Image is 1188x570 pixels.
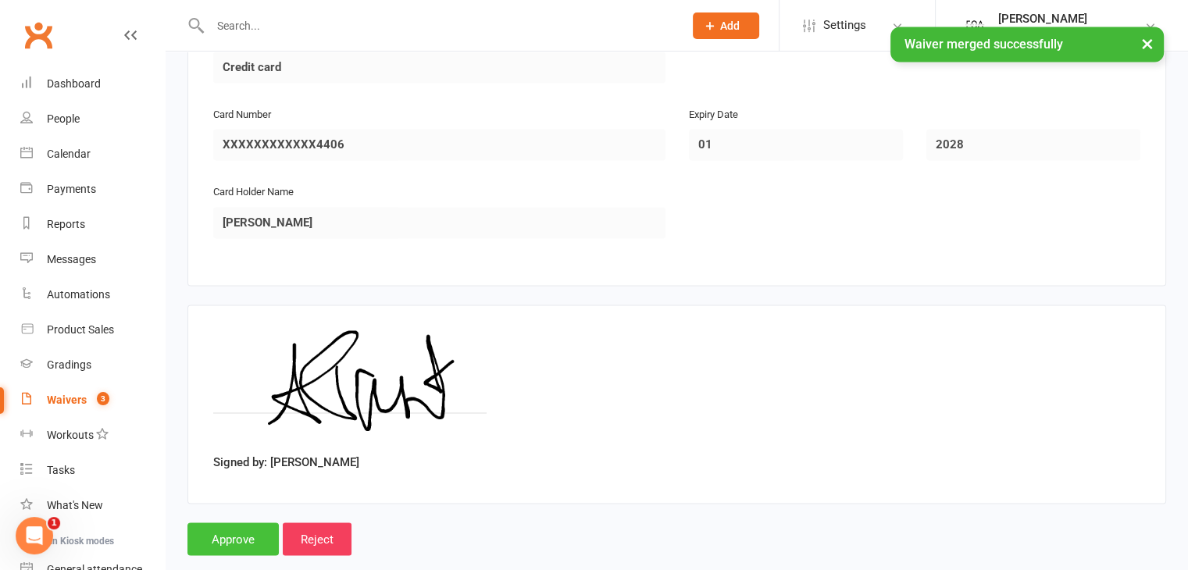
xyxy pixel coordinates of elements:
[20,242,165,277] a: Messages
[205,15,672,37] input: Search...
[20,383,165,418] a: Waivers 3
[213,453,359,472] label: Signed by: [PERSON_NAME]
[20,207,165,242] a: Reports
[20,66,165,102] a: Dashboard
[689,107,738,123] label: Expiry Date
[47,358,91,371] div: Gradings
[20,172,165,207] a: Payments
[693,12,759,39] button: Add
[20,453,165,488] a: Tasks
[823,8,866,43] span: Settings
[47,253,96,265] div: Messages
[187,522,279,555] input: Approve
[47,218,85,230] div: Reports
[283,522,351,555] input: Reject
[47,394,87,406] div: Waivers
[47,183,96,195] div: Payments
[998,26,1144,40] div: Equinox Martial Arts Academy
[1133,27,1161,60] button: ×
[97,392,109,405] span: 3
[20,312,165,347] a: Product Sales
[213,330,486,447] img: image1755214872.png
[47,464,75,476] div: Tasks
[47,429,94,441] div: Workouts
[959,10,990,41] img: thumb_image1734071481.png
[47,148,91,160] div: Calendar
[47,112,80,125] div: People
[20,488,165,523] a: What's New
[48,517,60,529] span: 1
[47,499,103,511] div: What's New
[16,517,53,554] iframe: Intercom live chat
[20,277,165,312] a: Automations
[890,27,1164,62] div: Waiver merged successfully
[20,347,165,383] a: Gradings
[20,418,165,453] a: Workouts
[20,102,165,137] a: People
[47,288,110,301] div: Automations
[47,323,114,336] div: Product Sales
[47,77,101,90] div: Dashboard
[20,137,165,172] a: Calendar
[720,20,740,32] span: Add
[213,184,294,201] label: Card Holder Name
[19,16,58,55] a: Clubworx
[998,12,1144,26] div: [PERSON_NAME]
[213,107,271,123] label: Card Number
